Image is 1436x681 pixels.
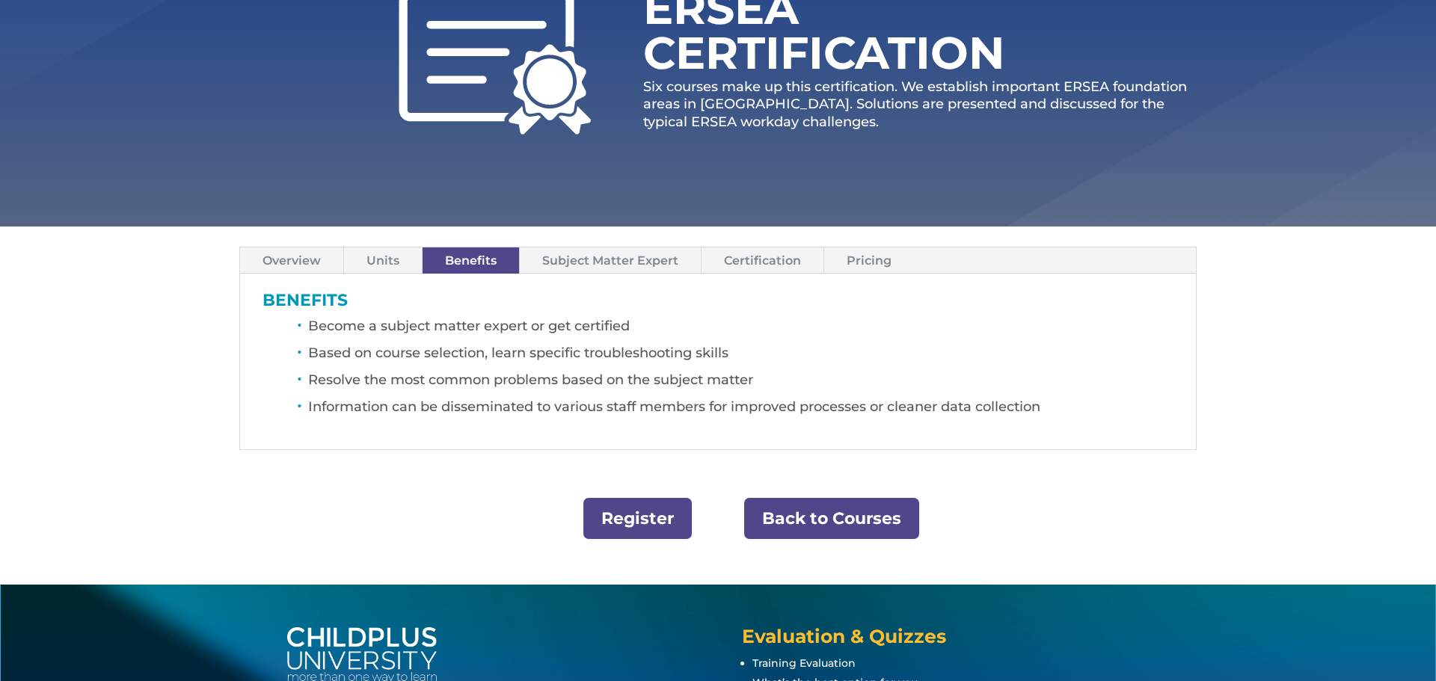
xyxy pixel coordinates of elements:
a: Subject Matter Expert [520,247,701,274]
li: Based on course selection, learn specific troubleshooting skills [308,343,1173,370]
li: Become a subject matter expert or get certified [308,316,1173,343]
a: Units [344,247,422,274]
a: Benefits [423,247,519,274]
iframe: Chat Widget [1191,520,1436,681]
h3: BENEFITS [263,292,1173,316]
h4: Evaluation & Quizzes [742,627,1149,653]
a: Back to Courses [744,498,919,539]
p: Six courses make up this certification. We establish important ERSEA foundation areas in [GEOGRAP... [643,78,1197,131]
a: Overview [240,247,343,274]
li: Resolve the most common problems based on the subject matter [308,370,1173,397]
a: Register [583,498,692,539]
a: Training Evaluation [752,656,856,670]
li: Information can be disseminated to various staff members for improved processes or cleaner data c... [308,397,1173,424]
a: Pricing [824,247,914,274]
a: Certification [702,247,823,274]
